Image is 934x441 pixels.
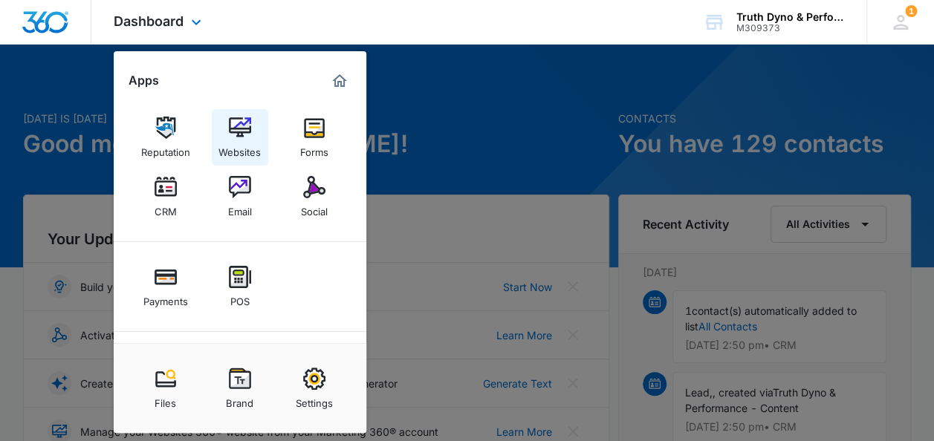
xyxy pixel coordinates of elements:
div: Settings [296,390,333,409]
div: account id [736,23,845,33]
a: Payments [137,258,194,315]
div: Payments [143,288,188,307]
a: Settings [286,360,343,416]
span: Dashboard [114,13,184,29]
div: Brand [226,390,253,409]
div: Files [155,390,176,409]
div: POS [230,288,250,307]
a: Marketing 360® Dashboard [328,69,351,93]
a: Forms [286,109,343,166]
a: Email [212,169,268,225]
div: account name [736,11,845,23]
div: Social [301,198,328,218]
a: CRM [137,169,194,225]
div: Websites [218,139,261,158]
div: Reputation [141,139,190,158]
div: CRM [155,198,177,218]
a: Social [286,169,343,225]
div: Forms [300,139,328,158]
a: Websites [212,109,268,166]
a: POS [212,258,268,315]
span: 1 [905,5,917,17]
a: Files [137,360,194,416]
div: notifications count [905,5,917,17]
a: Reputation [137,109,194,166]
h2: Apps [129,73,159,88]
a: Brand [212,360,268,416]
div: Email [228,198,252,218]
